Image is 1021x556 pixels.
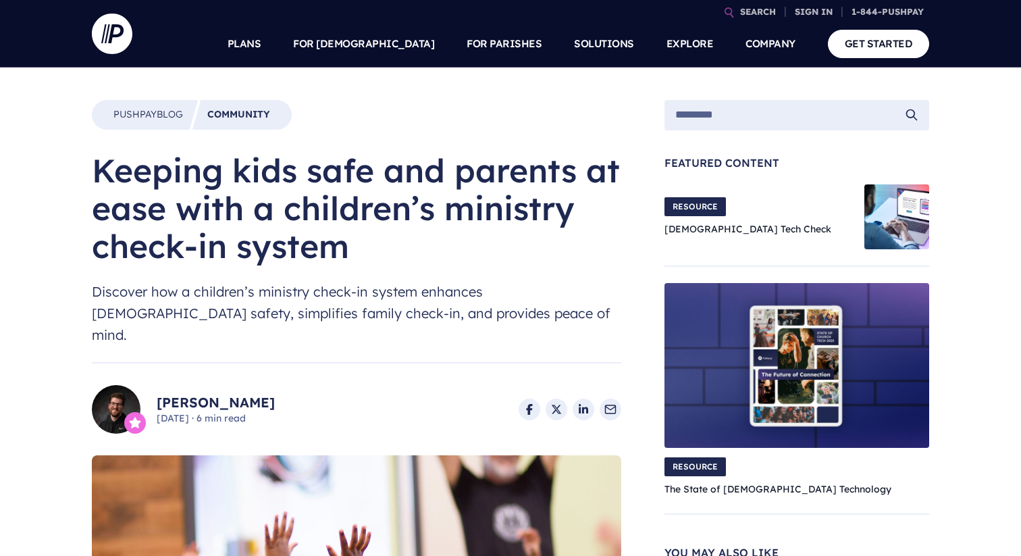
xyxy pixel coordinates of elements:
a: The State of [DEMOGRAPHIC_DATA] Technology [664,483,891,495]
a: PushpayBlog [113,108,183,122]
a: SOLUTIONS [574,20,634,68]
a: GET STARTED [828,30,930,57]
a: Share on X [546,399,567,420]
a: Share on Facebook [519,399,540,420]
img: Church Tech Check Blog Hero Image [864,184,929,249]
img: Jonathan Louvis [92,385,140,434]
span: RESOURCE [664,197,726,216]
a: FOR [DEMOGRAPHIC_DATA] [293,20,434,68]
h1: Keeping kids safe and parents at ease with a children’s ministry check-in system [92,151,621,265]
a: [DEMOGRAPHIC_DATA] Tech Check [664,223,831,235]
a: Share via Email [600,399,621,420]
a: [PERSON_NAME] [157,393,275,412]
span: Pushpay [113,108,157,120]
span: Discover how a children’s ministry check-in system enhances [DEMOGRAPHIC_DATA] safety, simplifies... [92,281,621,346]
a: COMPANY [745,20,795,68]
a: Community [207,108,270,122]
a: FOR PARISHES [467,20,542,68]
a: EXPLORE [666,20,714,68]
span: RESOURCE [664,457,726,476]
a: Share on LinkedIn [573,399,594,420]
span: [DATE] 6 min read [157,412,275,426]
span: Featured Content [664,157,929,168]
a: PLANS [228,20,261,68]
span: · [192,412,194,424]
